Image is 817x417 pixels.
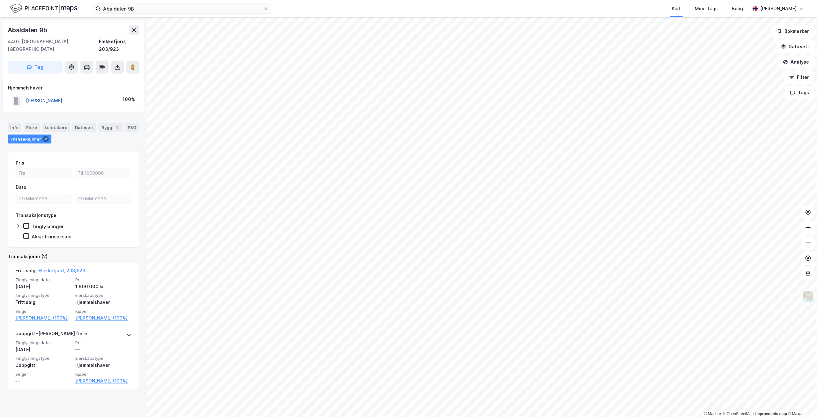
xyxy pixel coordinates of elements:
[15,356,71,361] span: Tinglysningstype
[75,356,131,361] span: Eierskapstype
[75,377,131,385] a: [PERSON_NAME] (100%)
[785,86,814,99] button: Tags
[75,283,131,290] div: 1 600 000 kr
[123,96,135,103] div: 100%
[15,267,85,277] div: Fritt salg -
[39,268,85,273] a: Flekkefjord, 203/923
[15,298,71,306] div: Fritt salg
[15,314,71,322] a: [PERSON_NAME] (100%)
[75,293,131,298] span: Eierskapstype
[16,159,24,167] div: Pris
[8,135,51,143] div: Transaksjoner
[15,309,71,314] span: Selger
[16,212,56,219] div: Transaksjonstype
[75,168,131,178] input: Til 1600000
[15,346,71,353] div: [DATE]
[75,314,131,322] a: [PERSON_NAME] (100%)
[16,168,72,178] input: Fra
[8,61,63,73] button: Tag
[16,194,72,204] input: DD.MM.YYYY
[75,361,131,369] div: Hjemmelshaver
[75,309,131,314] span: Kjøper
[8,253,139,260] div: Transaksjoner (2)
[695,5,718,12] div: Mine Tags
[760,5,797,12] div: [PERSON_NAME]
[802,290,814,303] img: Z
[32,223,64,229] div: Tinglysninger
[15,330,87,340] div: Uoppgitt - [PERSON_NAME] flere
[785,386,817,417] iframe: Chat Widget
[75,340,131,345] span: Pris
[15,361,71,369] div: Uoppgitt
[785,386,817,417] div: Kontrollprogram for chat
[10,3,77,14] img: logo.f888ab2527a4732fd821a326f86c7f29.svg
[15,277,71,282] span: Tinglysningsdato
[114,124,120,131] div: 1
[723,412,754,416] a: OpenStreetMap
[8,123,21,132] div: Info
[99,123,123,132] div: Bygg
[75,372,131,377] span: Kjøper
[32,234,71,240] div: Aksjetransaksjon
[755,412,787,416] a: Improve this map
[42,136,49,142] div: 2
[15,293,71,298] span: Tinglysningstype
[771,25,814,38] button: Bokmerker
[75,277,131,282] span: Pris
[784,71,814,84] button: Filter
[75,298,131,306] div: Hjemmelshaver
[101,4,263,13] input: Søk på adresse, matrikkel, gårdeiere, leietakere eller personer
[8,84,139,92] div: Hjemmelshaver
[15,283,71,290] div: [DATE]
[99,38,139,53] div: Flekkefjord, 203/923
[15,340,71,345] span: Tinglysningsdato
[75,346,131,353] div: —
[72,123,96,132] div: Datasett
[777,56,814,68] button: Analyse
[8,38,99,53] div: 4407, [GEOGRAPHIC_DATA], [GEOGRAPHIC_DATA]
[672,5,681,12] div: Kart
[24,123,40,132] div: Eiere
[15,377,71,385] div: —
[75,194,131,204] input: DD.MM.YYYY
[42,123,70,132] div: Leietakere
[16,183,26,191] div: Dato
[732,5,743,12] div: Bolig
[776,40,814,53] button: Datasett
[15,372,71,377] span: Selger
[704,412,722,416] a: Mapbox
[125,123,139,132] div: ESG
[8,25,49,35] div: Abaldalen 9b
